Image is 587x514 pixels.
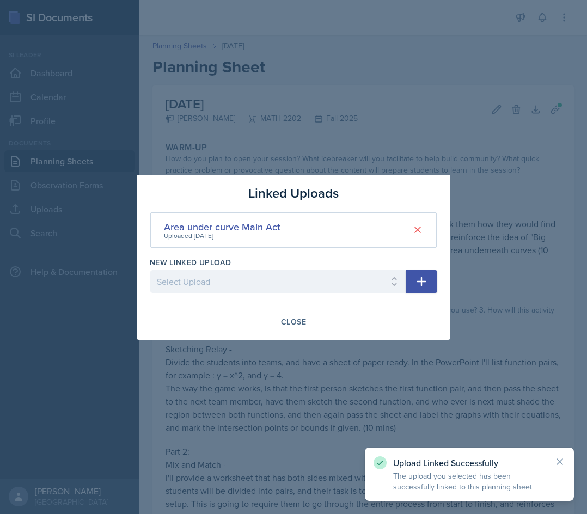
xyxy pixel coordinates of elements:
[150,257,231,268] label: New Linked Upload
[274,313,313,331] button: Close
[281,317,306,326] div: Close
[393,457,546,468] p: Upload Linked Successfully
[393,470,546,492] p: The upload you selected has been successfully linked to this planning sheet
[248,183,339,203] h3: Linked Uploads
[164,219,280,234] div: Area under curve Main Act
[164,231,280,241] div: Uploaded [DATE]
